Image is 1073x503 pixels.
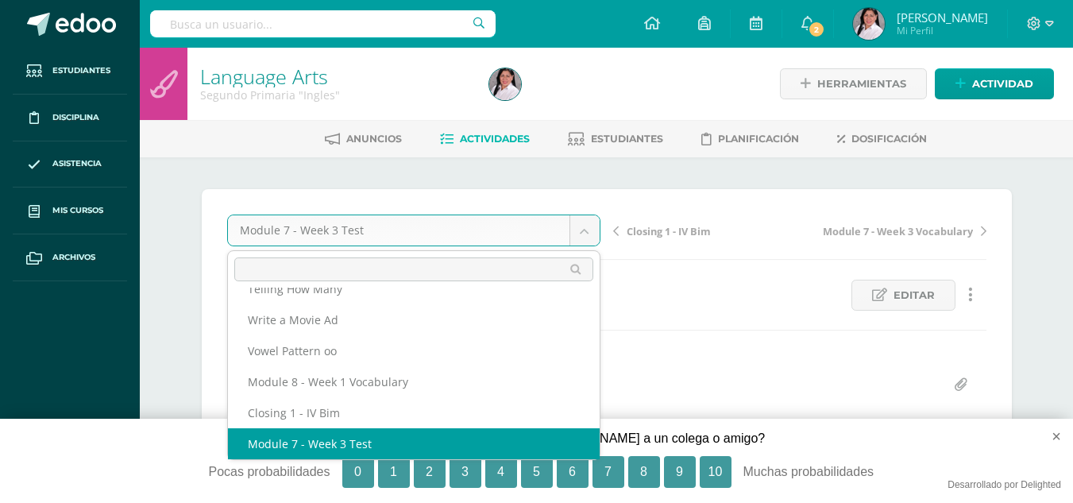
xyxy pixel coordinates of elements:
div: Module 7 - Week 3 Test [228,428,600,459]
div: Write a Movie Ad [228,304,600,335]
div: Closing 1 - IV Bim [228,397,600,428]
div: Module 8 - Week 1 Vocabulary [228,366,600,397]
div: Vowel Pattern oo [228,335,600,366]
div: Telling How Many [228,273,600,304]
